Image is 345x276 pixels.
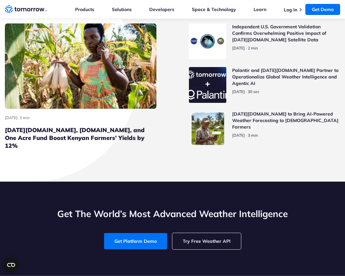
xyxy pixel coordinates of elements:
[232,133,245,138] span: publish date
[284,7,297,13] a: Log In
[172,233,241,249] a: Try Free Weather API
[5,23,156,150] a: Read Tomorrow.io, TomorrowNow.org, and One Acre Fund Boost Kenyan Farmers’ Yields by 12%
[192,7,236,12] a: Space & Technology
[248,46,258,50] span: Estimated reading time
[5,5,47,14] a: Home link
[5,126,156,150] h3: [DATE][DOMAIN_NAME], [DOMAIN_NAME], and One Acre Fund Boost Kenyan Farmers’ Yields by 12%
[189,67,340,103] a: Read Palantir and Tomorrow.io Partner to Operationalize Global Weather Intelligence and Agentic AI
[20,115,30,120] span: Estimated reading time
[232,23,340,43] h3: Independent U.S. Government Validation Confirms Overwhelming Positive Impact of [DATE][DOMAIN_NAM...
[248,89,259,94] span: Estimated reading time
[189,111,340,146] a: Read Tomorrow.io to Bring AI-Powered Weather Forecasting to Filipino Farmers
[3,257,19,273] button: Open CMP widget
[232,46,245,50] span: publish date
[10,208,335,220] h2: Get The World’s Most Advanced Weather Intelligence
[246,46,247,51] span: ·
[149,7,174,12] a: Developers
[232,89,245,94] span: publish date
[246,89,247,94] span: ·
[232,111,340,130] h3: [DATE][DOMAIN_NAME] to Bring AI-Powered Weather Forecasting to [DEMOGRAPHIC_DATA] Farmers
[5,115,18,120] span: publish date
[254,7,266,12] a: Learn
[248,133,258,138] span: Estimated reading time
[104,233,167,249] a: Get Platform Demo
[18,115,19,120] span: ·
[305,4,340,15] a: Get Demo
[189,23,340,59] a: Read Independent U.S. Government Validation Confirms Overwhelming Positive Impact of Tomorrow.io ...
[112,7,132,12] a: Solutions
[232,67,340,87] h3: Palantir and [DATE][DOMAIN_NAME] Partner to Operationalize Global Weather Intelligence and Agenti...
[246,133,247,138] span: ·
[75,7,94,12] a: Products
